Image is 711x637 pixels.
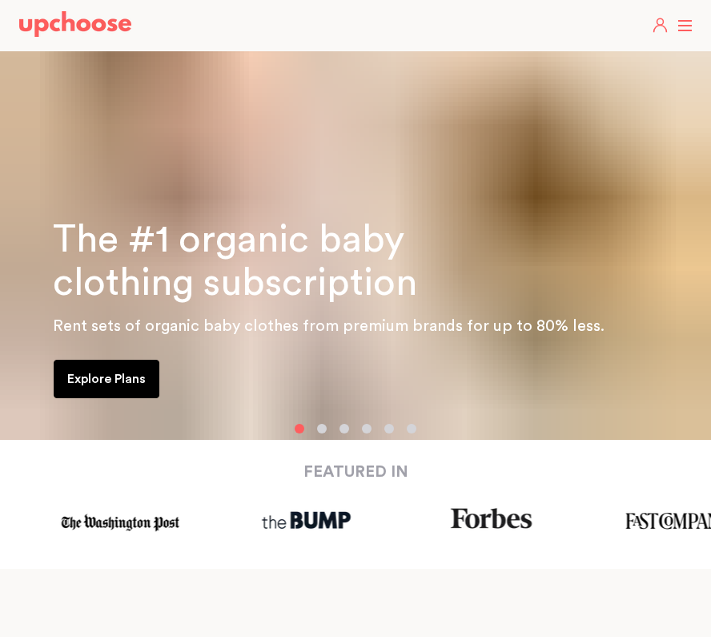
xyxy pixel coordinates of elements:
img: UpChoose [19,11,131,37]
p: Rent sets of organic baby clothes from premium brands for up to 80% less. [53,313,692,339]
span: The #1 organic baby clothing subscription [53,220,417,302]
a: Explore Plans [54,360,159,398]
p: Explore Plans [67,369,146,389]
a: UpChoose [19,11,131,41]
strong: FEATURED IN [303,464,408,480]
